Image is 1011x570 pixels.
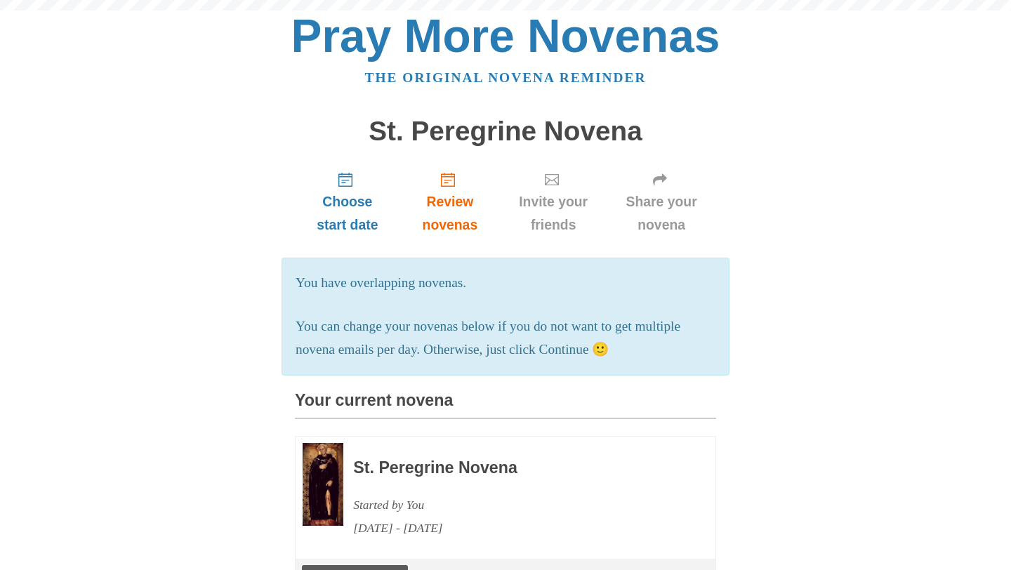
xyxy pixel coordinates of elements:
a: Review novenas [400,160,500,244]
a: Share your novena [607,160,716,244]
span: Review novenas [414,190,486,237]
h3: St. Peregrine Novena [353,459,678,477]
img: Novena image [303,443,343,526]
p: You can change your novenas below if you do not want to get multiple novena emails per day. Other... [296,315,715,362]
p: You have overlapping novenas. [296,272,715,295]
h1: St. Peregrine Novena [295,117,716,147]
a: The original novena reminder [365,70,647,85]
a: Invite your friends [500,160,607,244]
span: Share your novena [621,190,702,237]
a: Choose start date [295,160,400,244]
div: Started by You [353,493,678,517]
div: [DATE] - [DATE] [353,517,678,540]
span: Choose start date [309,190,386,237]
a: Pray More Novenas [291,10,720,62]
span: Invite your friends [514,190,593,237]
h3: Your current novena [295,392,716,419]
